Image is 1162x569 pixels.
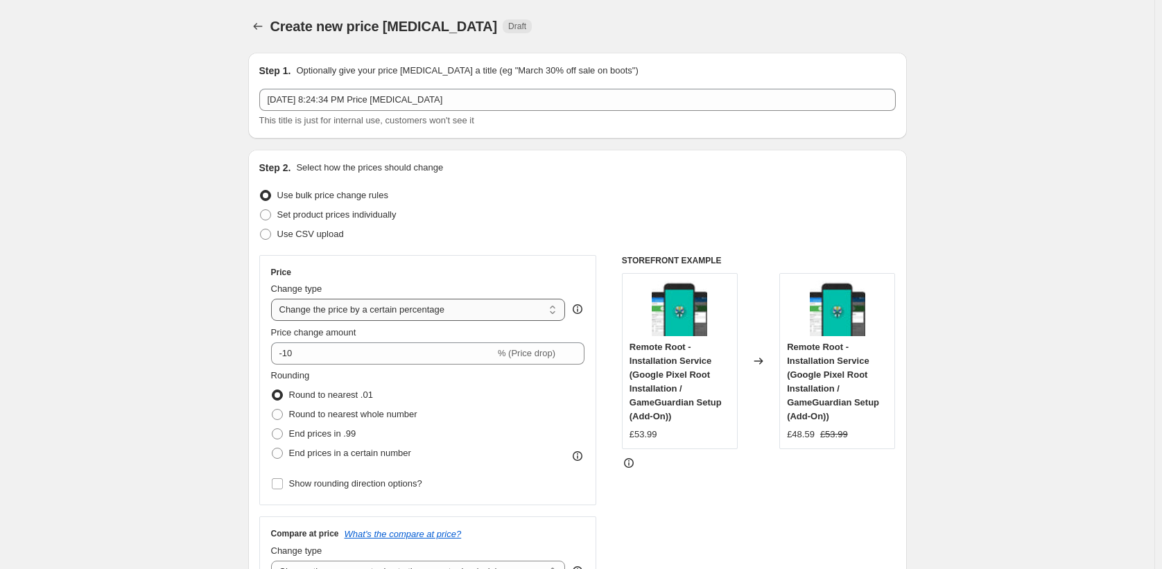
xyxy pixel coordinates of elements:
span: Draft [508,21,526,32]
strike: £53.99 [820,428,848,441]
img: s-l1600_80x.jpg [652,281,707,336]
span: Change type [271,283,322,294]
input: -15 [271,342,495,365]
p: Select how the prices should change [296,161,443,175]
span: End prices in a certain number [289,448,411,458]
span: Use CSV upload [277,229,344,239]
span: Remote Root - Installation Service (Google Pixel Root Installation / GameGuardian Setup (Add-On)) [787,342,879,421]
input: 30% off holiday sale [259,89,896,111]
h3: Price [271,267,291,278]
span: End prices in .99 [289,428,356,439]
span: Round to nearest whole number [289,409,417,419]
img: s-l1600_80x.jpg [810,281,865,336]
span: Round to nearest .01 [289,389,373,400]
span: Change type [271,545,322,556]
button: Price change jobs [248,17,268,36]
p: Optionally give your price [MEDICAL_DATA] a title (eg "March 30% off sale on boots") [296,64,638,78]
div: help [571,302,584,316]
span: This title is just for internal use, customers won't see it [259,115,474,125]
h2: Step 1. [259,64,291,78]
h6: STOREFRONT EXAMPLE [622,255,896,266]
h2: Step 2. [259,161,291,175]
span: Rounding [271,370,310,380]
h3: Compare at price [271,528,339,539]
span: % (Price drop) [498,348,555,358]
span: Show rounding direction options? [289,478,422,489]
span: Set product prices individually [277,209,397,220]
span: Create new price [MEDICAL_DATA] [270,19,498,34]
span: Remote Root - Installation Service (Google Pixel Root Installation / GameGuardian Setup (Add-On)) [630,342,722,421]
button: What's the compare at price? [345,529,462,539]
div: £48.59 [787,428,815,441]
span: Use bulk price change rules [277,190,388,200]
div: £53.99 [630,428,657,441]
span: Price change amount [271,327,356,338]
